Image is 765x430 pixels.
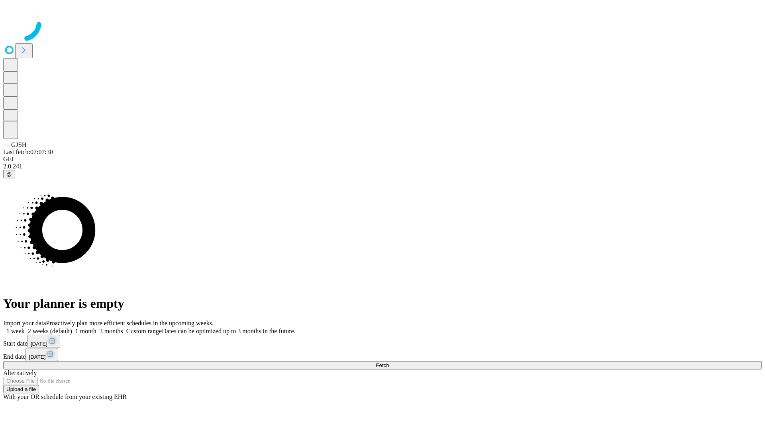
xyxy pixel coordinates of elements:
[3,320,46,326] span: Import your data
[3,149,53,155] span: Last fetch: 07:07:30
[46,320,214,326] span: Proactively plan more efficient schedules in the upcoming weeks.
[376,362,389,368] span: Fetch
[126,328,162,334] span: Custom range
[100,328,123,334] span: 3 months
[3,393,127,400] span: With your OR schedule from your existing EHR
[3,335,762,348] div: Start date
[31,341,47,347] span: [DATE]
[162,328,295,334] span: Dates can be optimized up to 3 months in the future.
[6,328,25,334] span: 1 week
[6,171,12,177] span: @
[3,361,762,369] button: Fetch
[3,369,37,376] span: Alternatively
[3,156,762,163] div: GEI
[3,163,762,170] div: 2.0.241
[27,335,60,348] button: [DATE]
[3,348,762,361] div: End date
[29,354,45,360] span: [DATE]
[3,170,15,178] button: @
[28,328,72,334] span: 2 weeks (default)
[3,296,762,311] h1: Your planner is empty
[75,328,96,334] span: 1 month
[25,348,58,361] button: [DATE]
[3,385,39,393] button: Upload a file
[11,141,26,148] span: GJSH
